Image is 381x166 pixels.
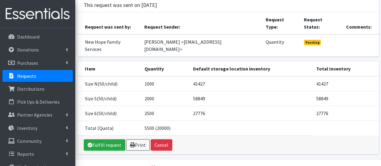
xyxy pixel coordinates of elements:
td: Total (Quota) [78,121,141,135]
a: Community [2,135,73,147]
td: 41427 [313,76,379,91]
td: 27776 [313,106,379,121]
p: Reports [17,151,34,157]
a: Donations [2,44,73,56]
th: Quantity [141,61,189,76]
button: Cancel [151,139,172,151]
th: Request was sent by: [78,12,141,34]
td: 41427 [189,76,313,91]
td: 5500 (20000) [141,121,189,135]
th: Default storage location inventory [189,61,313,76]
a: Distributions [2,83,73,95]
h3: This request was sent on [DATE] [84,2,157,8]
img: HumanEssentials [2,4,73,24]
p: Partner Agencies [17,112,52,118]
p: Purchases [17,60,38,66]
th: Request Type: [262,12,300,34]
p: Requests [17,73,36,79]
a: Dashboard [2,31,73,43]
td: Size 6(50/child) [78,106,141,121]
td: Size N(50/child) [78,76,141,91]
td: 58849 [189,91,313,106]
td: 2000 [141,91,189,106]
p: Donations [17,47,39,53]
th: Comments: [342,12,379,34]
a: Print [126,139,150,151]
a: Reports [2,148,73,160]
td: 58849 [313,91,379,106]
p: Distributions [17,86,45,92]
td: 27776 [189,106,313,121]
td: [PERSON_NAME] <[EMAIL_ADDRESS][DOMAIN_NAME]> [141,34,262,57]
a: Fulfill request [84,139,125,151]
p: Pick Ups & Deliveries [17,99,60,105]
a: Inventory [2,122,73,134]
a: Pick Ups & Deliveries [2,96,73,108]
td: 2500 [141,106,189,121]
span: Pending [304,40,321,45]
th: Request Status: [300,12,342,34]
a: Requests [2,70,73,82]
p: Dashboard [17,34,39,40]
td: New Hope Family Services [78,34,141,57]
p: Community [17,138,42,144]
td: Quantity [262,34,300,57]
a: Partner Agencies [2,109,73,121]
th: Item [78,61,141,76]
a: Purchases [2,57,73,69]
td: Size 5(50/child) [78,91,141,106]
td: 1000 [141,76,189,91]
th: Total Inventory [313,61,379,76]
th: Request Sender: [141,12,262,34]
p: Inventory [17,125,37,131]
